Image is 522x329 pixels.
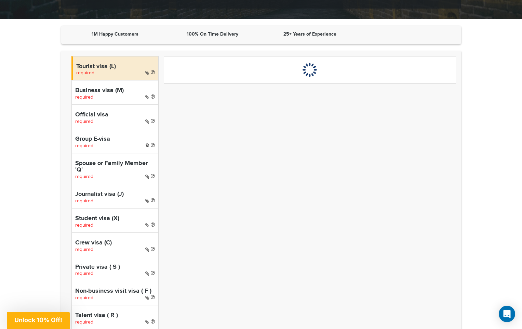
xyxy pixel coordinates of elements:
span: required [75,295,93,301]
div: Open Intercom Messenger [499,306,515,322]
div: Unlock 10% Off! [7,312,70,329]
h4: Spouse or Family Member 'Q' [75,160,155,174]
span: required [75,247,93,252]
h4: Business visa (M) [75,87,155,94]
span: required [75,223,93,228]
h4: Student visa (X) [75,215,155,222]
span: required [75,271,93,276]
span: Unlock 10% Off! [14,316,62,324]
h4: Tourist visa (L) [76,63,155,70]
iframe: Customer reviews powered by Trustpilot [360,31,454,39]
span: required [75,119,93,124]
h4: Group E-visa [75,136,155,143]
span: required [75,94,93,100]
span: required [76,70,94,76]
h4: Private visa ( S ) [75,264,155,271]
h4: Talent visa ( R ) [75,312,155,319]
span: required [75,143,93,149]
h4: Non-business visit visa ( F ) [75,288,155,295]
h4: Official visa [75,112,155,118]
h4: Journalist visa (J) [75,191,155,198]
strong: 100% On Time Delivery [187,31,238,37]
strong: 25+ Years of Experience [283,31,336,37]
strong: 1M Happy Customers [92,31,138,37]
span: required [75,198,93,204]
span: required [75,319,93,325]
h4: Crew visa (C) [75,240,155,246]
span: required [75,174,93,179]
